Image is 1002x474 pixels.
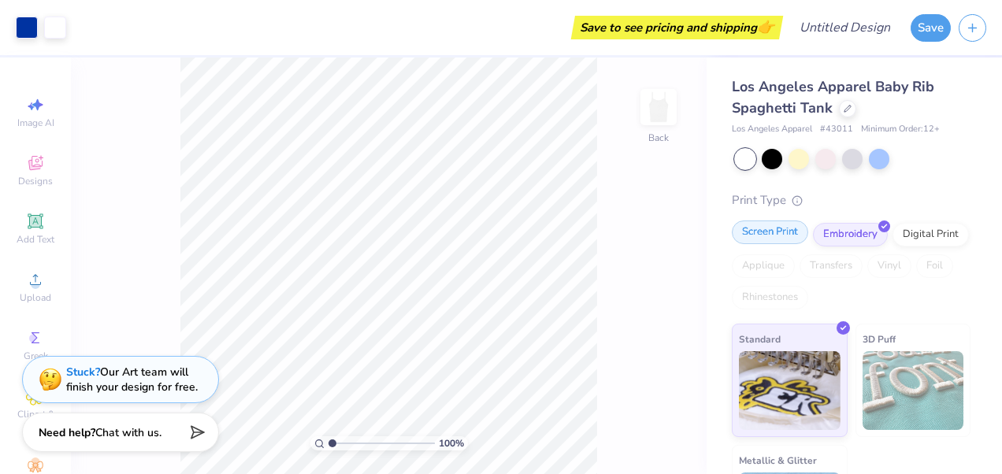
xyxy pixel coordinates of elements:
span: Los Angeles Apparel [732,123,812,136]
span: # 43011 [820,123,853,136]
span: Image AI [17,117,54,129]
div: Transfers [800,254,863,278]
span: 3D Puff [863,331,896,347]
span: 👉 [757,17,774,36]
span: 100 % [439,436,464,450]
span: Designs [18,175,53,187]
span: Los Angeles Apparel Baby Rib Spaghetti Tank [732,77,934,117]
span: Clipart & logos [8,408,63,433]
img: Standard [739,351,841,430]
span: Chat with us. [95,425,161,440]
img: Back [643,91,674,123]
strong: Need help? [39,425,95,440]
img: 3D Puff [863,351,964,430]
div: Our Art team will finish your design for free. [66,365,198,394]
div: Back [648,131,669,145]
strong: Stuck? [66,365,100,380]
span: Add Text [17,233,54,246]
span: Upload [20,291,51,304]
span: Greek [24,350,48,362]
div: Applique [732,254,795,278]
span: Metallic & Glitter [739,452,817,468]
div: Save to see pricing and shipping [575,16,779,39]
div: Digital Print [893,223,969,246]
span: Standard [739,331,781,347]
div: Print Type [732,191,970,209]
span: Minimum Order: 12 + [861,123,940,136]
div: Vinyl [867,254,911,278]
div: Foil [916,254,953,278]
button: Save [911,14,951,42]
div: Screen Print [732,220,808,244]
div: Embroidery [813,223,888,246]
div: Rhinestones [732,286,808,309]
input: Untitled Design [787,12,903,43]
